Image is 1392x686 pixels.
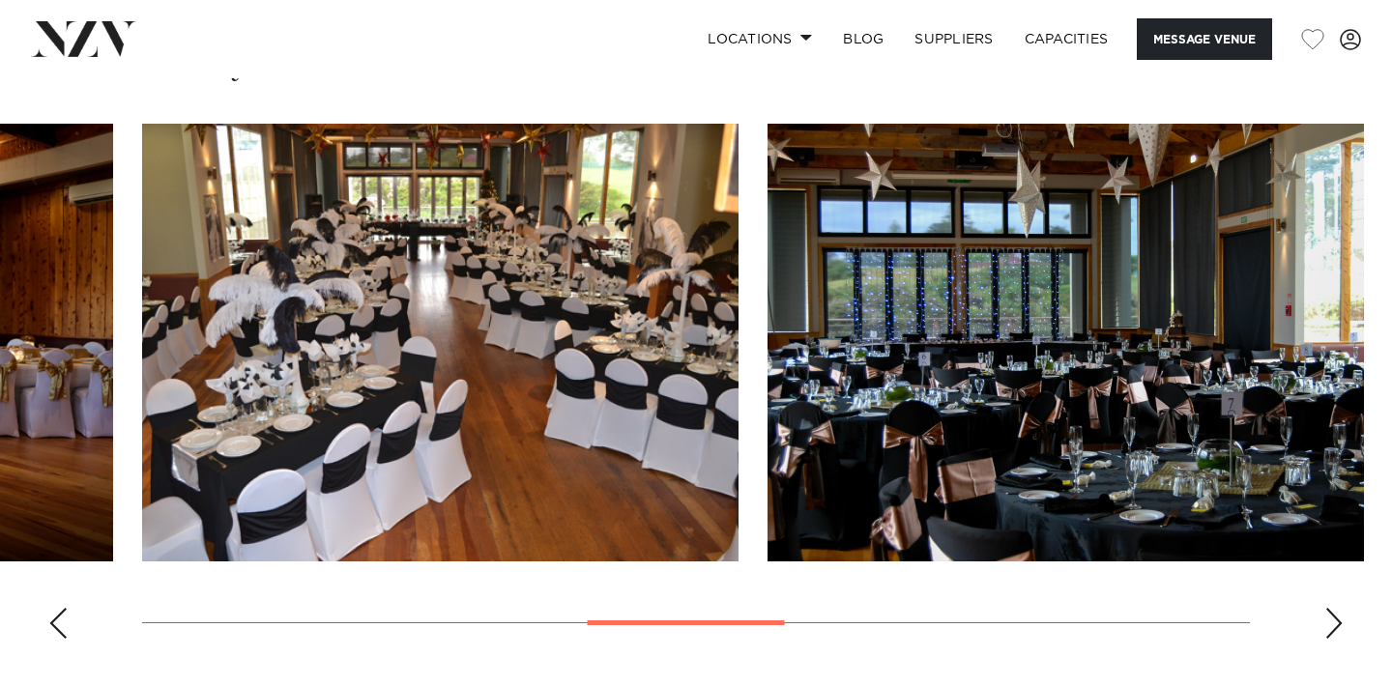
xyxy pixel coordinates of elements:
a: BLOG [827,18,899,60]
a: SUPPLIERS [899,18,1008,60]
img: nzv-logo.png [31,21,136,56]
swiper-slide: 5 / 10 [142,124,739,561]
a: Locations [692,18,827,60]
button: Message Venue [1137,18,1272,60]
a: Capacities [1009,18,1124,60]
swiper-slide: 6 / 10 [768,124,1364,561]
